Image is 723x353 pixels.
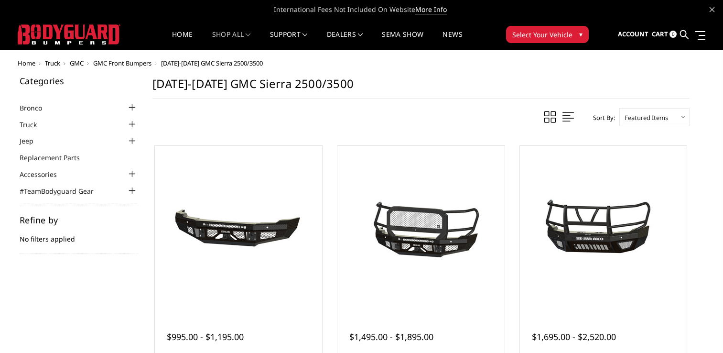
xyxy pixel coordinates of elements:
[442,31,462,50] a: News
[20,120,49,130] a: Truck
[506,26,589,43] button: Select Your Vehicle
[579,29,583,39] span: ▾
[45,59,60,67] a: Truck
[618,30,648,38] span: Account
[172,31,193,50] a: Home
[157,148,320,311] a: 2024-2025 GMC 2500-3500 - FT Series - Base Front Bumper 2024-2025 GMC 2500-3500 - FT Series - Bas...
[618,22,648,47] a: Account
[20,153,92,163] a: Replacement Parts
[270,31,308,50] a: Support
[152,77,690,99] h1: [DATE]-[DATE] GMC Sierra 2500/3500
[20,136,45,146] a: Jeep
[20,186,106,196] a: #TeamBodyguard Gear
[70,59,84,67] a: GMC
[20,77,138,85] h5: Categories
[20,169,69,179] a: Accessories
[18,24,120,44] img: BODYGUARD BUMPERS
[212,31,251,50] a: shop all
[669,31,677,38] span: 0
[415,5,447,14] a: More Info
[161,59,263,67] span: [DATE]-[DATE] GMC Sierra 2500/3500
[349,331,433,342] span: $1,495.00 - $1,895.00
[652,30,668,38] span: Cart
[20,216,138,224] h5: Refine by
[382,31,423,50] a: SEMA Show
[512,30,572,40] span: Select Your Vehicle
[588,110,615,125] label: Sort By:
[652,22,677,47] a: Cart 0
[327,31,363,50] a: Dealers
[522,148,685,311] a: 2024-2026 GMC 2500-3500 - T2 Series - Extreme Front Bumper (receiver or winch) 2024-2026 GMC 2500...
[18,59,35,67] a: Home
[93,59,151,67] a: GMC Front Bumpers
[532,331,616,342] span: $1,695.00 - $2,520.00
[20,216,138,254] div: No filters applied
[20,103,54,113] a: Bronco
[340,148,502,311] a: 2024-2026 GMC 2500-3500 - FT Series - Extreme Front Bumper 2024-2026 GMC 2500-3500 - FT Series - ...
[167,331,244,342] span: $995.00 - $1,195.00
